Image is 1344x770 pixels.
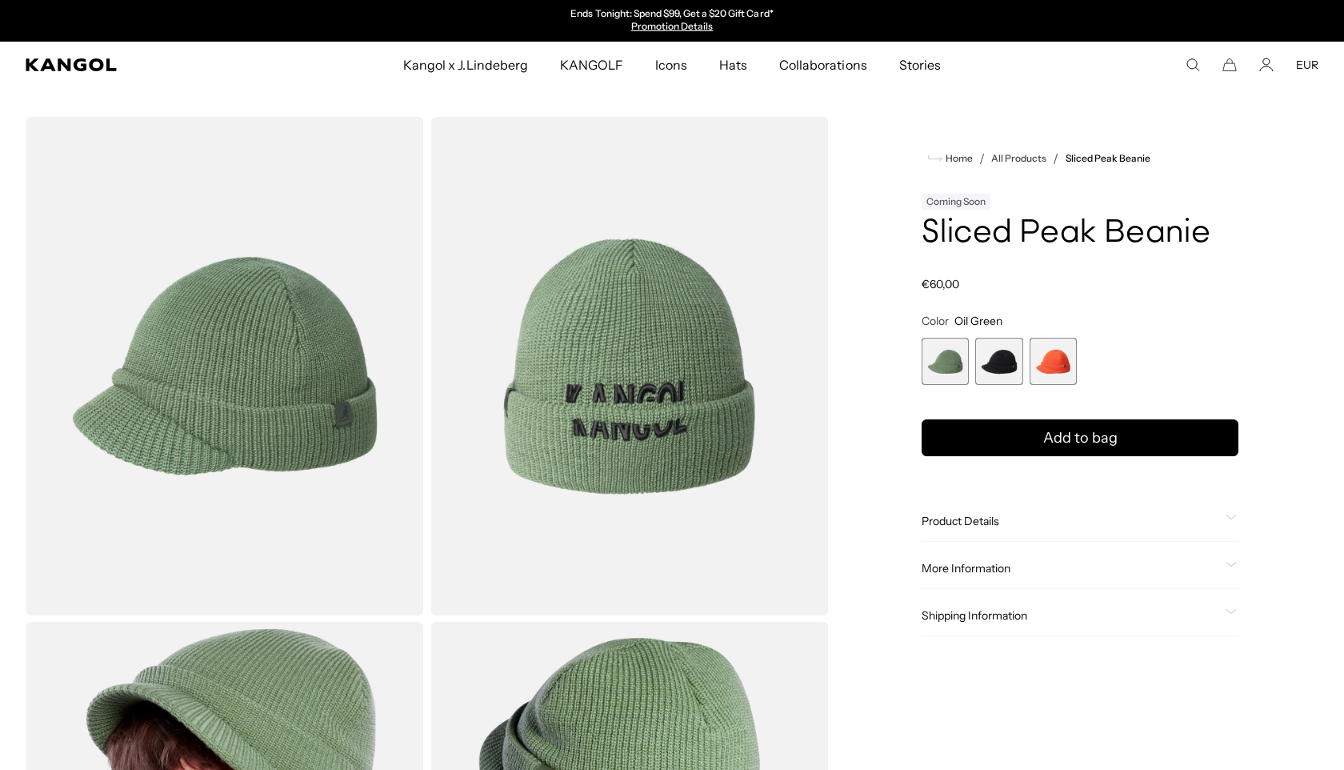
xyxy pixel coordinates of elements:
a: Promotion Details [631,20,713,32]
a: Kangol [26,58,266,71]
button: Cart [1222,58,1237,72]
li: / [1046,149,1058,168]
div: 1 of 2 [507,8,837,34]
a: Icons [639,42,703,88]
a: Stories [883,42,957,88]
a: KANGOLF [544,42,639,88]
label: Coral Flame [1030,338,1077,385]
span: KANGOLF [560,42,623,88]
a: All Products [991,153,1046,164]
label: Oil Green [922,338,969,385]
img: color-oil-green [430,117,829,616]
h1: Sliced Peak Beanie [922,216,1238,251]
span: Home [942,153,973,164]
span: Add to bag [1043,427,1118,449]
a: Kangol x J.Lindeberg [387,42,544,88]
button: Add to bag [922,419,1238,456]
a: Hats [703,42,763,88]
slideshow-component: Announcement bar [507,8,837,34]
div: 2 of 3 [975,338,1022,385]
summary: Search here [1186,58,1200,72]
span: Shipping Information [922,608,1219,623]
span: Color [922,314,949,328]
div: Announcement [507,8,837,34]
button: EUR [1296,58,1318,72]
a: Account [1259,58,1274,72]
span: Oil Green [954,314,1002,328]
a: Home [928,151,973,166]
span: Collaborations [779,42,866,88]
label: Black [975,338,1022,385]
a: Collaborations [763,42,882,88]
div: Coming Soon [922,194,990,210]
span: Stories [899,42,941,88]
li: / [973,149,985,168]
span: €60,00 [922,277,959,291]
span: Icons [655,42,687,88]
div: 3 of 3 [1030,338,1077,385]
span: Kangol x J.Lindeberg [403,42,528,88]
img: color-oil-green [26,117,424,616]
nav: breadcrumbs [922,149,1238,168]
span: Hats [719,42,747,88]
div: 1 of 3 [922,338,969,385]
span: More Information [922,561,1219,575]
a: Sliced Peak Beanie [1066,153,1151,164]
span: Product Details [922,514,1219,528]
p: Ends Tonight: Spend $99, Get a $20 Gift Card* [570,8,773,21]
